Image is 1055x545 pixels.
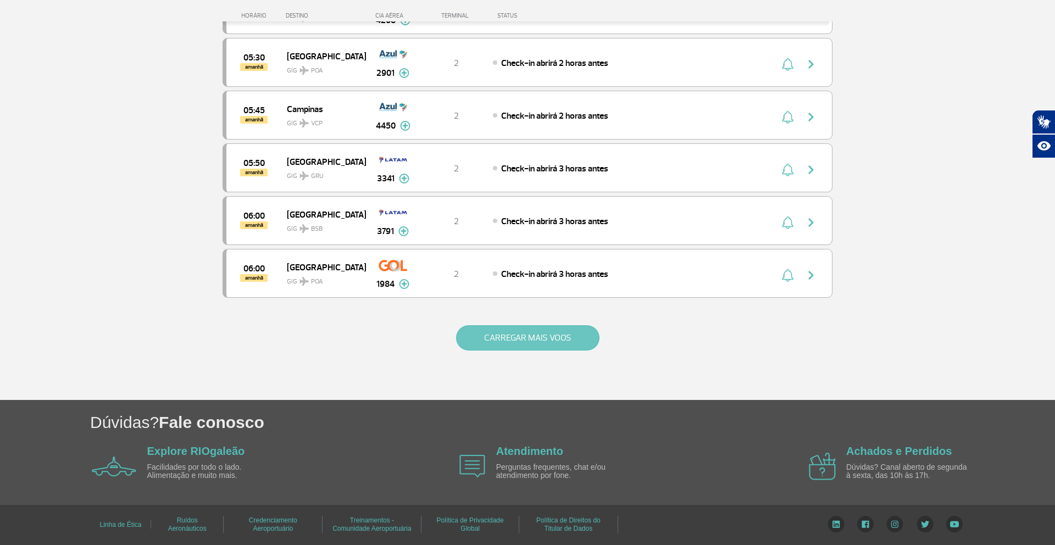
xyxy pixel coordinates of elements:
[501,269,608,280] span: Check-in abrirá 3 horas antes
[782,216,793,229] img: sino-painel-voo.svg
[286,12,366,19] div: DESTINO
[240,63,268,71] span: amanhã
[1032,134,1055,158] button: Abrir recursos assistivos.
[311,171,324,181] span: GRU
[287,49,357,63] span: [GEOGRAPHIC_DATA]
[299,171,309,180] img: destiny_airplane.svg
[501,110,608,121] span: Check-in abrirá 2 horas antes
[376,66,395,80] span: 2901
[332,513,411,536] a: Treinamentos - Comunidade Aeroportuária
[243,265,265,272] span: 2025-10-01 06:00:00
[782,110,793,124] img: sino-painel-voo.svg
[782,58,793,71] img: sino-painel-voo.svg
[501,58,608,69] span: Check-in abrirá 2 horas antes
[398,226,409,236] img: mais-info-painel-voo.svg
[287,60,357,76] span: GIG
[311,277,323,287] span: POA
[454,216,459,227] span: 2
[886,516,903,532] img: Instagram
[168,513,207,536] a: Ruídos Aeronáuticos
[249,513,297,536] a: Credenciamento Aeroportuário
[946,516,963,532] img: YouTube
[376,277,395,291] span: 1984
[420,12,492,19] div: TERMINAL
[92,457,136,476] img: airplane icon
[782,269,793,282] img: sino-painel-voo.svg
[299,277,309,286] img: destiny_airplane.svg
[376,119,396,132] span: 4450
[287,218,357,234] span: GIG
[90,411,1055,433] h1: Dúvidas?
[501,163,608,174] span: Check-in abrirá 3 horas antes
[243,212,265,220] span: 2025-10-01 06:00:00
[147,463,274,480] p: Facilidades por todo o lado. Alimentação e muito mais.
[804,269,818,282] img: seta-direita-painel-voo.svg
[804,110,818,124] img: seta-direita-painel-voo.svg
[240,274,268,282] span: amanhã
[287,260,357,274] span: [GEOGRAPHIC_DATA]
[846,463,973,480] p: Dúvidas? Canal aberto de segunda à sexta, das 10h às 17h.
[99,517,141,532] a: Linha de Ética
[400,121,410,131] img: mais-info-painel-voo.svg
[240,116,268,124] span: amanhã
[399,68,409,78] img: mais-info-painel-voo.svg
[804,216,818,229] img: seta-direita-painel-voo.svg
[287,102,357,116] span: Campinas
[536,513,601,536] a: Política de Direitos do Titular de Dados
[287,165,357,181] span: GIG
[299,119,309,127] img: destiny_airplane.svg
[454,163,459,174] span: 2
[377,225,394,238] span: 3791
[365,12,420,19] div: CIA AÉREA
[1032,110,1055,134] button: Abrir tradutor de língua de sinais.
[377,172,395,185] span: 3341
[240,169,268,176] span: amanhã
[917,516,934,532] img: Twitter
[240,221,268,229] span: amanhã
[782,163,793,176] img: sino-painel-voo.svg
[828,516,845,532] img: LinkedIn
[399,174,409,183] img: mais-info-painel-voo.svg
[287,113,357,129] span: GIG
[243,159,265,167] span: 2025-10-01 05:50:00
[287,154,357,169] span: [GEOGRAPHIC_DATA]
[809,453,836,480] img: airplane icon
[1032,110,1055,158] div: Plugin de acessibilidade da Hand Talk.
[311,224,323,234] span: BSB
[804,163,818,176] img: seta-direita-painel-voo.svg
[501,216,608,227] span: Check-in abrirá 3 horas antes
[492,12,581,19] div: STATUS
[804,58,818,71] img: seta-direita-painel-voo.svg
[311,66,323,76] span: POA
[243,107,265,114] span: 2025-10-01 05:45:00
[299,66,309,75] img: destiny_airplane.svg
[459,455,485,477] img: airplane icon
[226,12,286,19] div: HORÁRIO
[299,224,309,233] img: destiny_airplane.svg
[437,513,504,536] a: Política de Privacidade Global
[846,445,952,457] a: Achados e Perdidos
[454,58,459,69] span: 2
[147,445,245,457] a: Explore RIOgaleão
[496,445,563,457] a: Atendimento
[287,271,357,287] span: GIG
[456,325,599,351] button: CARREGAR MAIS VOOS
[311,119,323,129] span: VCP
[399,279,409,289] img: mais-info-painel-voo.svg
[857,516,874,532] img: Facebook
[243,54,265,62] span: 2025-10-01 05:30:00
[287,207,357,221] span: [GEOGRAPHIC_DATA]
[454,110,459,121] span: 2
[454,269,459,280] span: 2
[496,463,623,480] p: Perguntas frequentes, chat e/ou atendimento por fone.
[159,413,264,431] span: Fale conosco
